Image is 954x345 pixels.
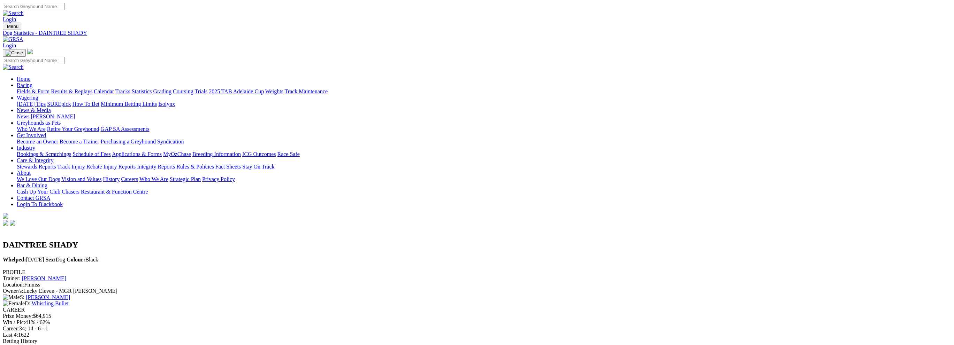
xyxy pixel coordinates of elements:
a: Home [17,76,30,82]
div: Betting History [3,338,951,344]
div: Care & Integrity [17,164,951,170]
a: How To Bet [72,101,100,107]
a: Get Involved [17,132,46,138]
span: Menu [7,24,18,29]
span: Trainer: [3,275,21,281]
a: Careers [121,176,138,182]
a: Race Safe [277,151,299,157]
a: Become an Owner [17,139,58,144]
span: Black [67,257,98,262]
span: Prize Money: [3,313,33,319]
img: GRSA [3,36,23,42]
a: Fact Sheets [215,164,241,170]
b: Sex: [45,257,55,262]
a: Breeding Information [192,151,241,157]
span: [DATE] [3,257,44,262]
a: Applications & Forms [112,151,162,157]
div: PROFILE [3,269,951,275]
a: Strategic Plan [170,176,201,182]
a: Vision and Values [61,176,101,182]
a: Purchasing a Greyhound [101,139,156,144]
a: Login To Blackbook [17,201,63,207]
span: Career: [3,326,19,331]
a: Care & Integrity [17,157,54,163]
a: Rules & Policies [176,164,214,170]
a: SUREpick [47,101,71,107]
a: 2025 TAB Adelaide Cup [209,88,264,94]
a: Stewards Reports [17,164,56,170]
span: Last 4: [3,332,18,338]
a: Stay On Track [242,164,274,170]
a: Contact GRSA [17,195,50,201]
a: News & Media [17,107,51,113]
a: Tracks [115,88,130,94]
a: Dog Statistics - DAINTREE SHADY [3,30,951,36]
div: News & Media [17,113,951,120]
a: About [17,170,31,176]
input: Search [3,57,64,64]
a: Industry [17,145,35,151]
div: Greyhounds as Pets [17,126,951,132]
a: [PERSON_NAME] [22,275,66,281]
button: Toggle navigation [3,23,21,30]
h2: DAINTREE SHADY [3,240,951,250]
span: Owner/s: [3,288,23,294]
a: Chasers Restaurant & Function Centre [62,189,148,195]
a: Trials [194,88,207,94]
a: Schedule of Fees [72,151,110,157]
div: 1622 [3,332,951,338]
a: MyOzChase [163,151,191,157]
a: Wagering [17,95,38,101]
a: Track Maintenance [285,88,328,94]
b: Colour: [67,257,85,262]
a: Login [3,16,16,22]
a: Cash Up Your Club [17,189,60,195]
img: logo-grsa-white.png [27,49,33,54]
a: Injury Reports [103,164,136,170]
a: Track Injury Rebate [57,164,102,170]
div: Finniss [3,282,951,288]
a: Who We Are [17,126,46,132]
a: GAP SA Assessments [101,126,150,132]
a: Become a Trainer [60,139,99,144]
div: Wagering [17,101,951,107]
a: ICG Outcomes [242,151,276,157]
a: Login [3,42,16,48]
img: Search [3,10,24,16]
a: Retire Your Greyhound [47,126,99,132]
a: [DATE] Tips [17,101,46,107]
a: Statistics [132,88,152,94]
a: [PERSON_NAME] [26,294,70,300]
a: Racing [17,82,32,88]
div: CAREER [3,307,951,313]
a: Fields & Form [17,88,49,94]
span: S: [3,294,24,300]
a: Bar & Dining [17,182,47,188]
div: Racing [17,88,951,95]
img: Female [3,300,25,307]
a: Bookings & Scratchings [17,151,71,157]
div: 34; 14 - 6 - 1 [3,326,951,332]
div: About [17,176,951,182]
span: Dog [45,257,65,262]
a: Calendar [94,88,114,94]
a: Integrity Reports [137,164,175,170]
div: 41% / 62% [3,319,951,326]
button: Toggle navigation [3,49,26,57]
span: D: [3,300,30,306]
div: Lucky Eleven - MGR [PERSON_NAME] [3,288,951,294]
div: Industry [17,151,951,157]
img: Search [3,64,24,70]
a: News [17,113,29,119]
div: Bar & Dining [17,189,951,195]
a: Results & Replays [51,88,92,94]
a: Greyhounds as Pets [17,120,61,126]
img: facebook.svg [3,220,8,226]
a: Coursing [173,88,193,94]
div: $64,915 [3,313,951,319]
a: Weights [265,88,283,94]
div: Get Involved [17,139,951,145]
input: Search [3,3,64,10]
img: twitter.svg [10,220,15,226]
